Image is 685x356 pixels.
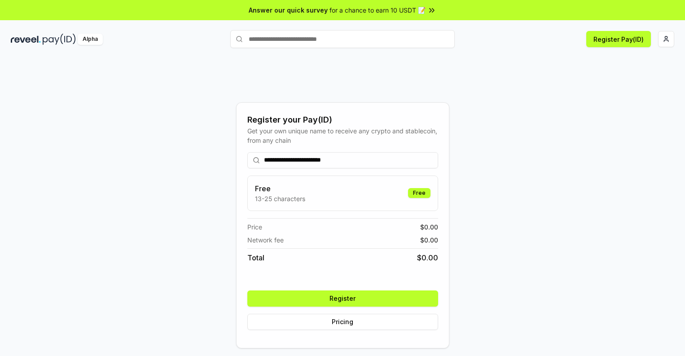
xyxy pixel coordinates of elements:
[255,194,305,203] p: 13-25 characters
[247,235,284,245] span: Network fee
[420,222,438,232] span: $ 0.00
[247,222,262,232] span: Price
[247,290,438,307] button: Register
[329,5,426,15] span: for a chance to earn 10 USDT 📝
[247,314,438,330] button: Pricing
[247,252,264,263] span: Total
[249,5,328,15] span: Answer our quick survey
[78,34,103,45] div: Alpha
[247,126,438,145] div: Get your own unique name to receive any crypto and stablecoin, from any chain
[255,183,305,194] h3: Free
[417,252,438,263] span: $ 0.00
[420,235,438,245] span: $ 0.00
[247,114,438,126] div: Register your Pay(ID)
[11,34,41,45] img: reveel_dark
[586,31,651,47] button: Register Pay(ID)
[43,34,76,45] img: pay_id
[408,188,430,198] div: Free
